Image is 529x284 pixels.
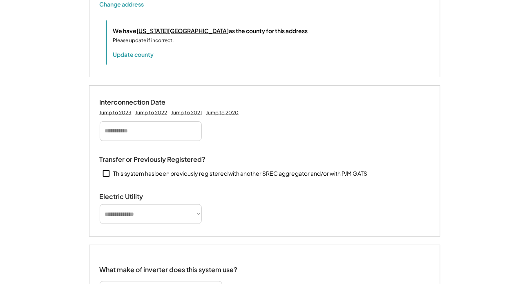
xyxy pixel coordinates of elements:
div: Transfer or Previously Registered? [100,155,206,164]
div: Jump to 2023 [100,110,132,116]
div: What make of inverter does this system use? [100,257,238,276]
div: Jump to 2022 [136,110,167,116]
div: Please update if incorrect. [113,37,174,44]
div: Jump to 2020 [206,110,239,116]
div: We have as the county for this address [113,27,308,35]
div: Interconnection Date [100,98,181,107]
div: Electric Utility [100,192,181,201]
button: Update county [113,50,154,58]
div: Jump to 2021 [172,110,202,116]
u: [US_STATE][GEOGRAPHIC_DATA] [137,27,229,34]
div: This system has been previously registered with another SREC aggregator and/or with PJM GATS [114,170,368,178]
